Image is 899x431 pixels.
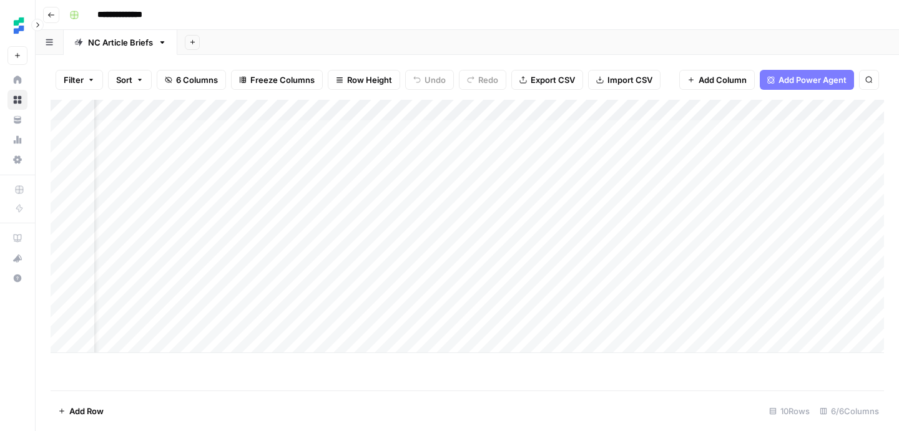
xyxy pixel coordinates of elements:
[7,150,27,170] a: Settings
[459,70,506,90] button: Redo
[7,268,27,288] button: Help + Support
[64,74,84,86] span: Filter
[7,90,27,110] a: Browse
[511,70,583,90] button: Export CSV
[7,70,27,90] a: Home
[815,401,884,421] div: 6/6 Columns
[405,70,454,90] button: Undo
[699,74,747,86] span: Add Column
[7,228,27,248] a: AirOps Academy
[478,74,498,86] span: Redo
[7,14,30,37] img: Ten Speed Logo
[7,110,27,130] a: Your Data
[250,74,315,86] span: Freeze Columns
[8,249,27,268] div: What's new?
[176,74,218,86] span: 6 Columns
[588,70,661,90] button: Import CSV
[607,74,652,86] span: Import CSV
[7,248,27,268] button: What's new?
[231,70,323,90] button: Freeze Columns
[7,10,27,41] button: Workspace: Ten Speed
[88,36,153,49] div: NC Article Briefs
[64,30,177,55] a: NC Article Briefs
[760,70,854,90] button: Add Power Agent
[425,74,446,86] span: Undo
[51,401,111,421] button: Add Row
[116,74,132,86] span: Sort
[779,74,847,86] span: Add Power Agent
[157,70,226,90] button: 6 Columns
[7,130,27,150] a: Usage
[108,70,152,90] button: Sort
[69,405,104,417] span: Add Row
[328,70,400,90] button: Row Height
[347,74,392,86] span: Row Height
[531,74,575,86] span: Export CSV
[56,70,103,90] button: Filter
[679,70,755,90] button: Add Column
[764,401,815,421] div: 10 Rows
